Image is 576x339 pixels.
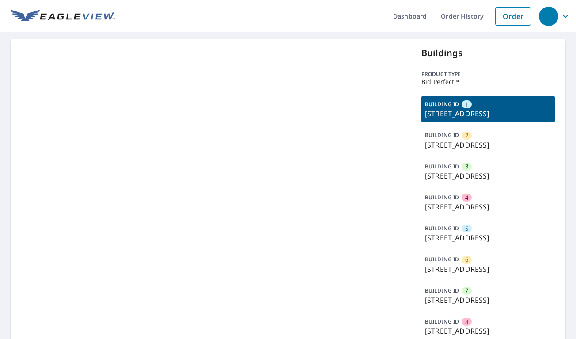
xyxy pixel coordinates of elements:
p: BUILDING ID [425,131,459,139]
span: 7 [465,286,468,295]
a: Order [495,7,531,26]
p: [STREET_ADDRESS] [425,108,551,119]
img: EV Logo [11,10,115,23]
span: 6 [465,255,468,264]
span: 4 [465,194,468,202]
p: [STREET_ADDRESS] [425,140,551,150]
p: BUILDING ID [425,163,459,170]
p: [STREET_ADDRESS] [425,326,551,336]
span: 3 [465,162,468,171]
p: BUILDING ID [425,287,459,294]
p: [STREET_ADDRESS] [425,232,551,243]
p: BUILDING ID [425,225,459,232]
p: Product type [421,70,555,78]
p: BUILDING ID [425,318,459,325]
p: BUILDING ID [425,255,459,263]
span: 1 [465,100,468,109]
p: BUILDING ID [425,194,459,201]
p: [STREET_ADDRESS] [425,171,551,181]
span: 2 [465,131,468,140]
span: 8 [465,318,468,326]
p: Buildings [421,46,555,60]
p: [STREET_ADDRESS] [425,202,551,212]
span: 5 [465,225,468,233]
p: BUILDING ID [425,100,459,108]
p: Bid Perfect™ [421,78,555,85]
p: [STREET_ADDRESS] [425,264,551,274]
p: [STREET_ADDRESS] [425,295,551,305]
